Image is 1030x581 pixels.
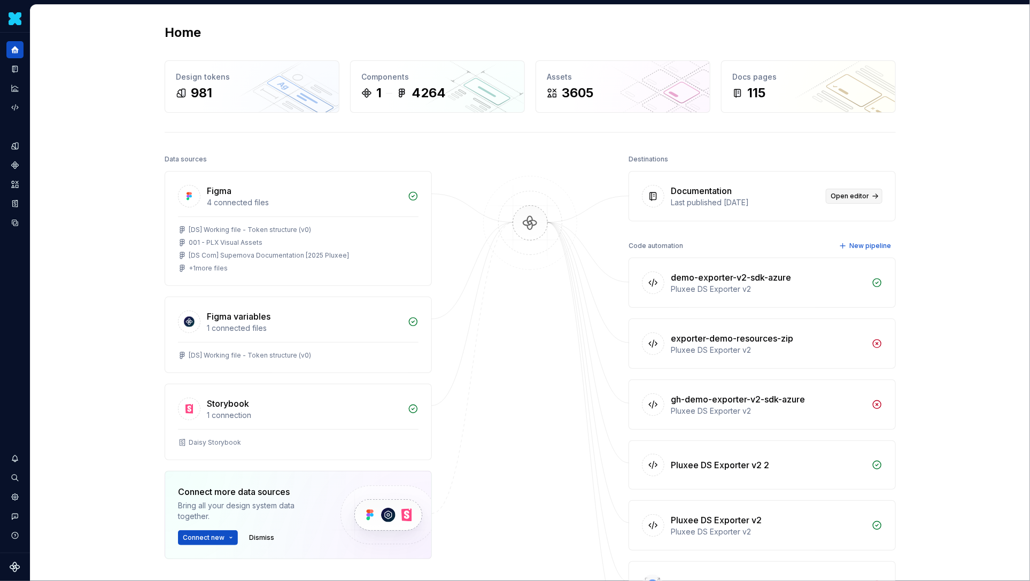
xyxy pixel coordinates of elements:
[671,406,865,416] div: Pluxee DS Exporter v2
[412,84,446,102] div: 4264
[189,438,241,447] div: Daisy Storybook
[189,226,311,234] div: [DS] Working file - Token structure (v0)
[671,514,762,526] div: Pluxee DS Exporter v2
[826,189,882,204] a: Open editor
[6,508,24,525] button: Contact support
[629,238,683,253] div: Code automation
[6,214,24,231] a: Data sources
[6,450,24,467] button: Notifications
[189,264,228,273] div: + 1 more files
[189,351,311,360] div: [DS] Working file - Token structure (v0)
[10,562,20,572] svg: Supernova Logo
[6,137,24,154] a: Design tokens
[6,157,24,174] a: Components
[178,485,322,498] div: Connect more data sources
[671,332,793,345] div: exporter-demo-resources-zip
[547,72,699,82] div: Assets
[165,24,201,41] h2: Home
[165,152,207,167] div: Data sources
[165,171,432,286] a: Figma4 connected files[DS] Working file - Token structure (v0)001 - PLX Visual Assets[DS Com] Sup...
[165,60,339,113] a: Design tokens981
[176,72,328,82] div: Design tokens
[191,84,212,102] div: 981
[831,192,869,200] span: Open editor
[721,60,896,113] a: Docs pages115
[671,271,791,284] div: demo-exporter-v2-sdk-azure
[671,526,865,537] div: Pluxee DS Exporter v2
[747,84,765,102] div: 115
[6,489,24,506] a: Settings
[671,184,732,197] div: Documentation
[6,176,24,193] a: Assets
[849,242,891,250] span: New pipeline
[249,533,274,542] span: Dismiss
[178,530,238,545] button: Connect new
[6,99,24,116] a: Code automation
[671,345,865,355] div: Pluxee DS Exporter v2
[350,60,525,113] a: Components14264
[562,84,593,102] div: 3605
[6,60,24,78] a: Documentation
[6,195,24,212] a: Storybook stories
[6,80,24,97] a: Analytics
[189,251,349,260] div: [DS Com] Supernova Documentation [2025 Pluxee]
[189,238,262,247] div: 001 - PLX Visual Assets
[671,284,865,295] div: Pluxee DS Exporter v2
[732,72,885,82] div: Docs pages
[671,197,819,208] div: Last published [DATE]
[207,397,249,410] div: Storybook
[244,530,279,545] button: Dismiss
[836,238,896,253] button: New pipeline
[207,323,401,334] div: 1 connected files
[536,60,710,113] a: Assets3605
[207,184,231,197] div: Figma
[9,12,21,25] img: 8442b5b3-d95e-456d-8131-d61e917d6403.png
[183,533,224,542] span: Connect new
[6,469,24,486] button: Search ⌘K
[6,41,24,58] a: Home
[207,197,401,208] div: 4 connected files
[361,72,514,82] div: Components
[165,384,432,460] a: Storybook1 connectionDaisy Storybook
[629,152,668,167] div: Destinations
[671,459,769,471] div: Pluxee DS Exporter v2 2
[376,84,382,102] div: 1
[178,500,322,522] div: Bring all your design system data together.
[165,297,432,373] a: Figma variables1 connected files[DS] Working file - Token structure (v0)
[671,393,805,406] div: gh-demo-exporter-v2-sdk-azure
[207,410,401,421] div: 1 connection
[207,310,270,323] div: Figma variables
